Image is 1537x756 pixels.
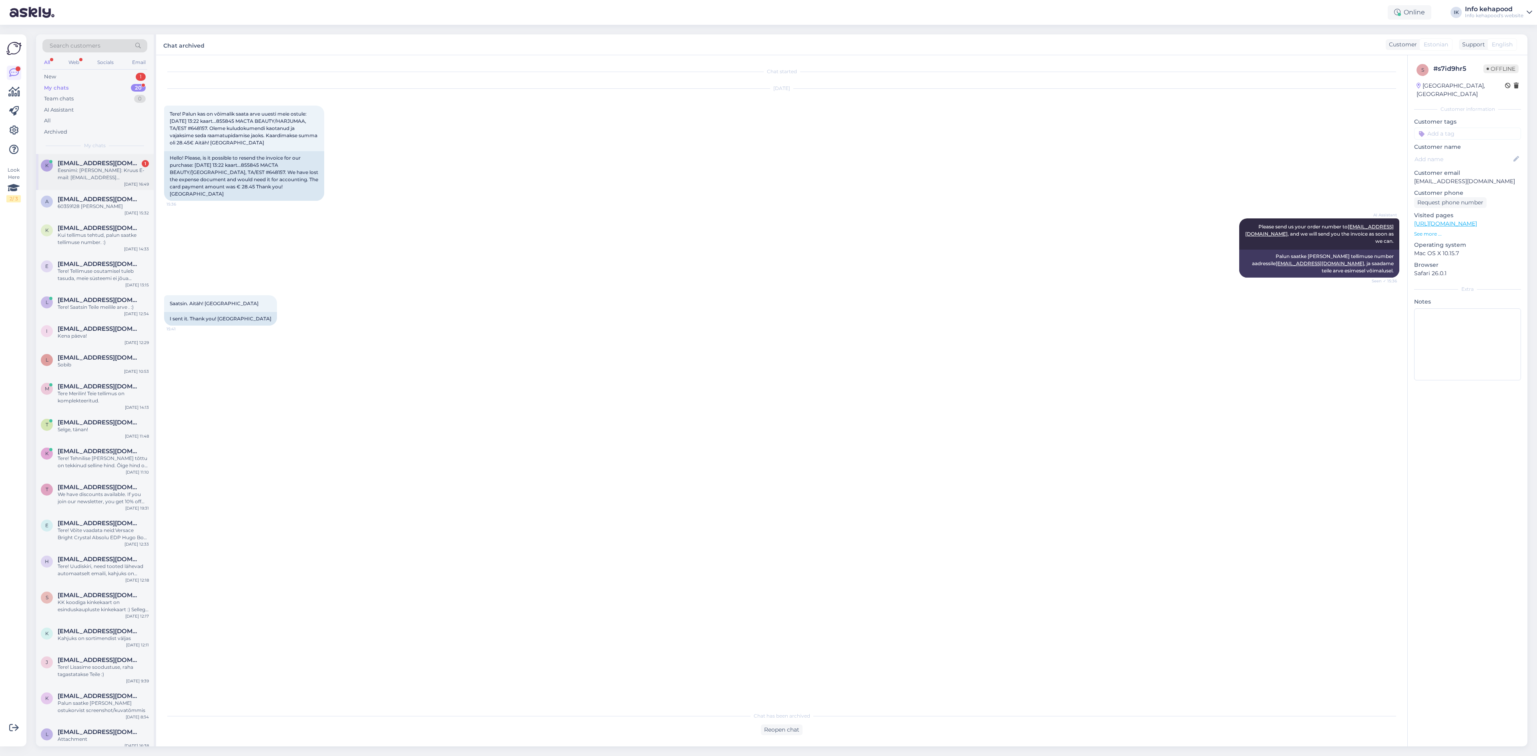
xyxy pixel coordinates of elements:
div: My chats [44,84,69,92]
div: Chat started [164,68,1399,75]
div: Socials [96,57,115,68]
span: eo.puuleht@hotmail.com [58,260,141,268]
span: My chats [84,142,106,149]
div: Tere Merilin! Teie tellimus on komplekteeritud. [58,390,149,404]
span: Please send us your order number to , and we will send you the invoice as soon as we can. [1245,224,1395,244]
span: s [1421,67,1424,73]
div: All [44,117,51,125]
span: k [45,450,49,456]
span: k [45,162,49,168]
span: j [46,659,48,665]
div: # s7id9hr5 [1433,64,1483,74]
div: [DATE] 12:18 [125,577,149,583]
div: Email [130,57,147,68]
div: Tere! Lisasime soodustuse, raha tagastatakse Teile :) [58,664,149,678]
div: [DATE] 13:15 [125,282,149,288]
span: h [45,558,49,564]
span: Chat has been archived [754,712,810,720]
span: arnepaun1@gmail.com [58,196,141,203]
div: Tere! Võite vaadata neid:Versace Bright Crystal Absolu EDP Hugo Boss Boss Woman EDP Hugo Boss Dee... [58,527,149,541]
span: English [1492,40,1513,49]
div: Kahjuks on sortimendist väljas [58,635,149,642]
div: Support [1459,40,1485,49]
div: [DATE] 12:17 [125,613,149,619]
div: [DATE] 12:29 [124,340,149,346]
div: 0 [134,95,146,103]
div: Kui tellimus tehtud, palun saatke tellimuse number. :) [58,232,149,246]
div: IK [1451,7,1462,18]
span: a [45,198,49,204]
span: K2rtkaldre@gmail.com [58,224,141,232]
span: m [45,386,49,392]
a: [URL][DOMAIN_NAME] [1414,220,1477,227]
div: New [44,73,56,81]
span: llillevald@gmail.com [58,296,141,304]
span: jaanakure@gmail.com [58,656,141,664]
span: llillevald@gmail.com [58,354,141,361]
span: tiina.pihlak001@gmail.com [58,484,141,491]
p: Notes [1414,298,1521,306]
span: l [46,357,48,363]
span: 15:36 [167,201,197,207]
div: Web [67,57,81,68]
div: [GEOGRAPHIC_DATA], [GEOGRAPHIC_DATA] [1417,82,1505,98]
p: Browser [1414,261,1521,269]
label: Chat archived [163,39,205,50]
span: t [46,486,48,492]
span: i [46,328,48,334]
div: Online [1388,5,1431,20]
div: 60359128 [PERSON_NAME] [58,203,149,210]
span: l [46,731,48,737]
div: Reopen chat [761,724,803,735]
div: [DATE] 11:48 [125,433,149,439]
span: triin.ryyt@gmail.com [58,419,141,426]
span: Offline [1483,64,1519,73]
span: kruushelina@gmail.com [58,160,141,167]
p: Customer tags [1414,118,1521,126]
span: AI Assistant [1367,212,1397,218]
div: Tere! Tehnilise [PERSON_NAME] tõttu on tekkinud selline hind. Õige hind on 196.68. Anname Teile ü... [58,455,149,469]
span: Estonian [1424,40,1448,49]
span: Saatsin. Aitäh! [GEOGRAPHIC_DATA] [170,300,259,306]
span: kristekalde@gmail.com [58,448,141,455]
div: [DATE] 16:49 [124,181,149,187]
div: Eesnimi: [PERSON_NAME]: Kruus E-mail: [EMAIL_ADDRESS][DOMAIN_NAME] Parool: kruus1234 Kinnita paro... [58,167,149,181]
div: 2 / 3 [6,195,21,202]
input: Add a tag [1414,128,1521,140]
div: Team chats [44,95,74,103]
div: Request phone number [1414,197,1487,208]
div: Sobib [58,361,149,368]
span: e [45,522,48,528]
div: [DATE] 9:39 [126,678,149,684]
span: havih55236@bitmens.com [58,556,141,563]
span: k [45,630,49,636]
div: Archived [44,128,67,136]
div: Info kehapood's website [1465,12,1523,19]
div: Extra [1414,286,1521,293]
div: Tere! Uudiskiri, need tooted lähevad automaatselt emaili, kahjuks on tekkinud mingi tehniline err... [58,563,149,577]
div: All [42,57,52,68]
div: [DATE] 12:34 [124,311,149,317]
div: [DATE] 14:33 [124,246,149,252]
div: [DATE] 16:38 [124,743,149,749]
div: [DATE] 8:34 [126,714,149,720]
div: [DATE] 12:33 [124,541,149,547]
p: Operating system [1414,241,1521,249]
input: Add name [1415,155,1512,164]
span: katyveski@gmail.com [58,628,141,635]
div: Kena päeva! [58,332,149,340]
p: See more ... [1414,230,1521,238]
p: Safari 26.0.1 [1414,269,1521,278]
div: Selge, tänan! [58,426,149,433]
div: AI Assistant [44,106,74,114]
a: [EMAIL_ADDRESS][DOMAIN_NAME] [1276,260,1364,266]
p: Customer name [1414,143,1521,151]
div: Customer [1386,40,1417,49]
span: s [46,594,48,600]
div: Palun saatke [PERSON_NAME] ostukorvist screenshot/kuvatõmmis [58,700,149,714]
div: Hello! Please, is it possible to resend the invoice for our purchase: [DATE] 13:22 kaart...855845... [164,151,324,201]
div: 1 [136,73,146,81]
p: [EMAIL_ADDRESS][DOMAIN_NAME] [1414,177,1521,186]
span: e [45,263,48,269]
div: [DATE] 14:13 [125,404,149,410]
